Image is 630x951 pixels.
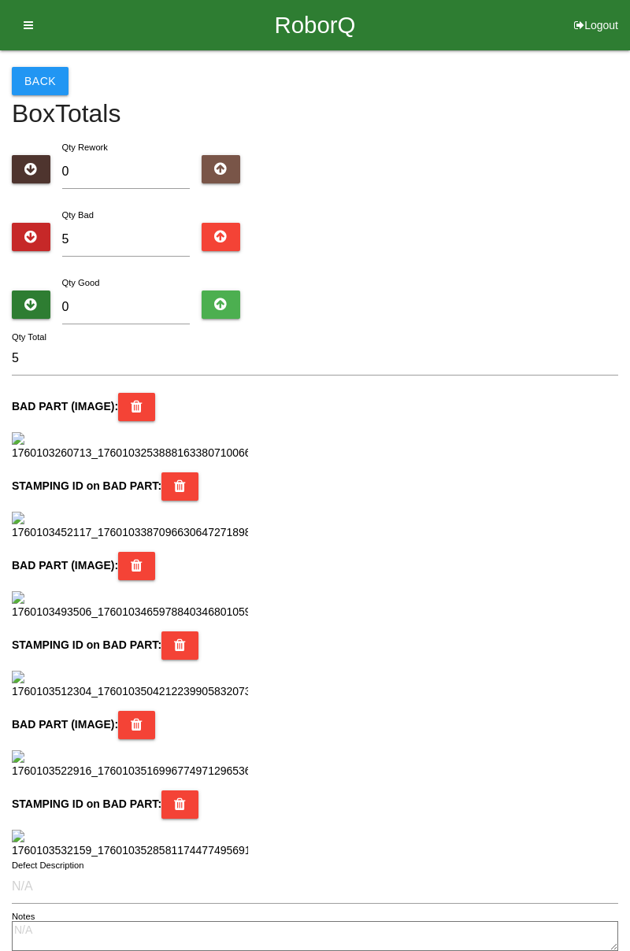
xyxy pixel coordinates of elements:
[12,331,46,344] label: Qty Total
[12,591,248,620] img: 1760103493506_17601034659788403468010593517871.jpg
[12,910,35,923] label: Notes
[62,142,108,152] label: Qty Rework
[12,859,84,872] label: Defect Description
[12,718,118,731] b: BAD PART (IMAGE) :
[62,278,100,287] label: Qty Good
[12,750,248,779] img: 1760103522916_17601035169967749712965360782508.jpg
[12,67,69,95] button: Back
[12,559,118,572] b: BAD PART (IMAGE) :
[12,870,618,904] input: N/A
[62,210,94,220] label: Qty Bad
[12,830,248,859] img: 1760103532159_17601035285811744774956916547785.jpg
[12,100,618,128] h4: Box Totals
[12,638,161,651] b: STAMPING ID on BAD PART :
[12,512,248,541] img: 1760103452117_17601033870966306472718984326347.jpg
[12,400,118,413] b: BAD PART (IMAGE) :
[12,797,161,810] b: STAMPING ID on BAD PART :
[12,671,248,700] img: 1760103512304_17601035042122399058320733843323.jpg
[12,479,161,492] b: STAMPING ID on BAD PART :
[12,432,248,461] img: 1760103260713_17601032538881633807100661705558.jpg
